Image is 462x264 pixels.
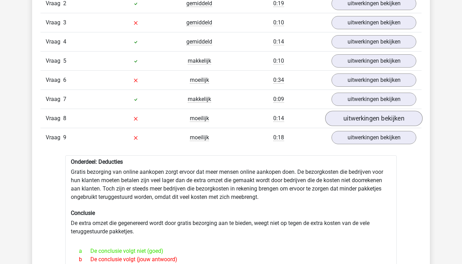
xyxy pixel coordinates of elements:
[190,134,209,141] span: moeilijk
[188,57,211,64] span: makkelijk
[188,96,211,103] span: makkelijk
[46,133,63,142] span: Vraag
[186,19,212,26] span: gemiddeld
[71,158,391,165] h6: Onderdeel: Deducties
[63,134,66,141] span: 9
[46,95,63,103] span: Vraag
[63,77,66,83] span: 6
[331,73,416,87] a: uitwerkingen bekijken
[325,111,423,126] a: uitwerkingen bekijken
[273,19,284,26] span: 0:10
[331,93,416,106] a: uitwerkingen bekijken
[273,96,284,103] span: 0:09
[63,38,66,45] span: 4
[273,57,284,64] span: 0:10
[63,19,66,26] span: 3
[74,247,388,255] div: De conclusie volgt niet (goed)
[186,38,212,45] span: gemiddeld
[190,115,209,122] span: moeilijk
[63,115,66,122] span: 8
[331,16,416,29] a: uitwerkingen bekijken
[331,35,416,48] a: uitwerkingen bekijken
[331,131,416,144] a: uitwerkingen bekijken
[71,210,391,216] h6: Conclusie
[273,134,284,141] span: 0:18
[190,77,209,84] span: moeilijk
[46,38,63,46] span: Vraag
[63,57,66,64] span: 5
[273,77,284,84] span: 0:34
[273,38,284,45] span: 0:14
[46,57,63,65] span: Vraag
[273,115,284,122] span: 0:14
[46,76,63,84] span: Vraag
[46,114,63,123] span: Vraag
[63,96,66,102] span: 7
[74,255,388,264] div: De conclusie volgt (jouw antwoord)
[79,255,90,264] span: b
[46,18,63,27] span: Vraag
[79,247,90,255] span: a
[331,54,416,68] a: uitwerkingen bekijken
